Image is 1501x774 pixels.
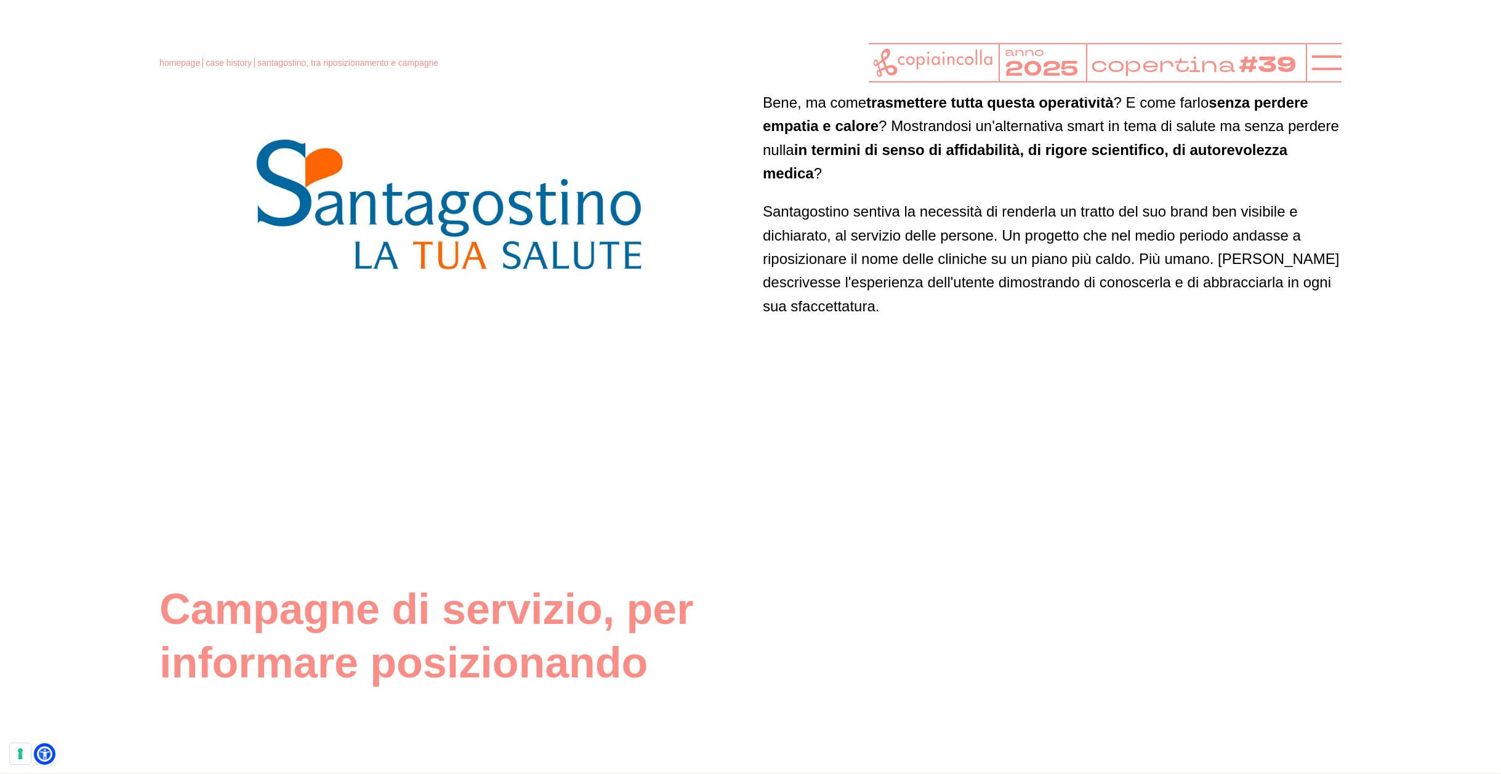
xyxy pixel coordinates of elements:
[1005,55,1079,83] tspan: 2025
[65,73,94,81] div: Dominio
[763,91,1342,186] p: Bene, ma come ? E come farlo ? Mostrandosi un'alternativa smart in tema di salute ma senza perder...
[1091,50,1237,79] tspan: copertina
[37,746,52,762] a: Open Accessibility Menu
[137,73,204,81] div: Keyword (traffico)
[866,94,1113,111] strong: trasmettere tutta questa operatività
[763,142,1287,182] strong: in termini di senso di affidabilità, di rigore scientifico, di autorevolezza medica
[159,58,200,68] a: homepage
[257,58,438,68] span: santagostino, tra riposizionamento e campagne
[51,71,61,81] img: tab_domain_overview_orange.svg
[763,200,1342,318] p: Santagostino sentiva la necessità di renderla un tratto del suo brand ben visibile e dichiarato, ...
[10,743,31,764] button: Le tue preferenze relative al consenso per le tecnologie di tracciamento
[124,71,134,81] img: tab_keywords_by_traffic_grey.svg
[206,58,252,68] a: case history
[34,20,60,30] div: v 4.0.25
[32,32,176,42] div: [PERSON_NAME]: [DOMAIN_NAME]
[20,32,30,42] img: website_grey.svg
[20,20,30,30] img: logo_orange.svg
[159,583,738,690] h2: Campagne di servizio, per informare posizionando
[1005,44,1044,60] tspan: anno
[1241,50,1300,81] tspan: #39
